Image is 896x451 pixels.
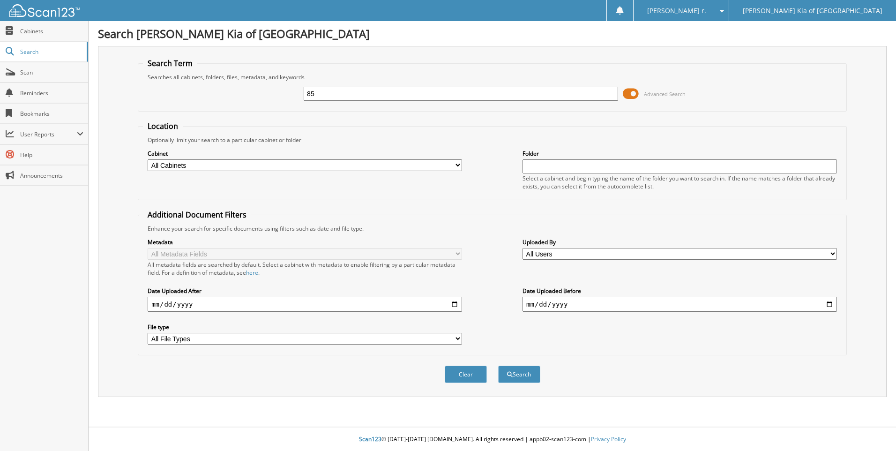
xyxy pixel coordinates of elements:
[523,174,837,190] div: Select a cabinet and begin typing the name of the folder you want to search in. If the name match...
[20,130,77,138] span: User Reports
[644,90,686,98] span: Advanced Search
[143,210,251,220] legend: Additional Document Filters
[20,89,83,97] span: Reminders
[143,136,842,144] div: Optionally limit your search to a particular cabinet or folder
[523,287,837,295] label: Date Uploaded Before
[143,225,842,233] div: Enhance your search for specific documents using filters such as date and file type.
[148,297,462,312] input: start
[743,8,882,14] span: [PERSON_NAME] Kia of [GEOGRAPHIC_DATA]
[20,110,83,118] span: Bookmarks
[148,261,462,277] div: All metadata fields are searched by default. Select a cabinet with metadata to enable filtering b...
[143,73,842,81] div: Searches all cabinets, folders, files, metadata, and keywords
[143,121,183,131] legend: Location
[20,27,83,35] span: Cabinets
[523,297,837,312] input: end
[148,150,462,158] label: Cabinet
[89,428,896,451] div: © [DATE]-[DATE] [DOMAIN_NAME]. All rights reserved | appb02-scan123-com |
[359,435,381,443] span: Scan123
[20,172,83,180] span: Announcements
[148,323,462,331] label: File type
[9,4,80,17] img: scan123-logo-white.svg
[148,287,462,295] label: Date Uploaded After
[148,238,462,246] label: Metadata
[523,150,837,158] label: Folder
[523,238,837,246] label: Uploaded By
[20,151,83,159] span: Help
[647,8,706,14] span: [PERSON_NAME] r.
[591,435,626,443] a: Privacy Policy
[20,68,83,76] span: Scan
[20,48,82,56] span: Search
[246,269,258,277] a: here
[498,366,540,383] button: Search
[98,26,887,41] h1: Search [PERSON_NAME] Kia of [GEOGRAPHIC_DATA]
[143,58,197,68] legend: Search Term
[445,366,487,383] button: Clear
